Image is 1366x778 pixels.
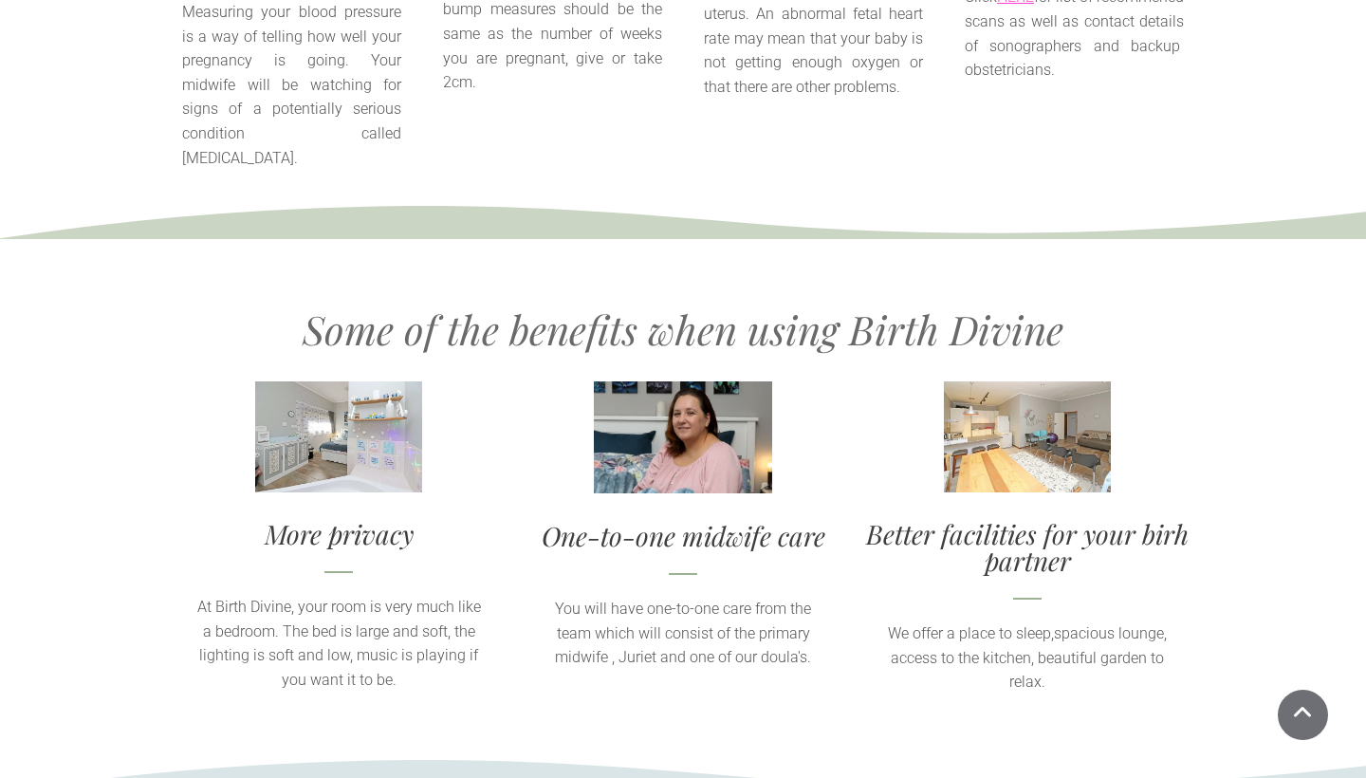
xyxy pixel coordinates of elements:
[161,521,516,547] h3: More privacy
[549,597,817,670] p: You will have one-to-one care from the team which will consist of the primary midwife , Juriet an...
[161,309,1205,349] h2: Some of the benefits when using Birth Divine
[196,595,480,692] p: At Birth Divine, your room is very much like a bedroom. The bed is large and soft, the lighting i...
[1278,690,1328,740] a: Scroll To Top
[255,381,421,492] img: Birth Divine birth suite , the blue room
[516,523,850,549] h3: One-to-one midwife care
[885,621,1169,695] p: We offer a place to sleep,spacious lounge, access to the kitchen, beautiful garden to relax.
[944,381,1110,492] img: Birth Divine Facilities Lounge and Kitchen Area
[594,381,772,493] img: Birth Divine Owner and Midwife Juriet Nieuwoudt
[850,521,1205,574] h3: Better facilities for your birh partner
